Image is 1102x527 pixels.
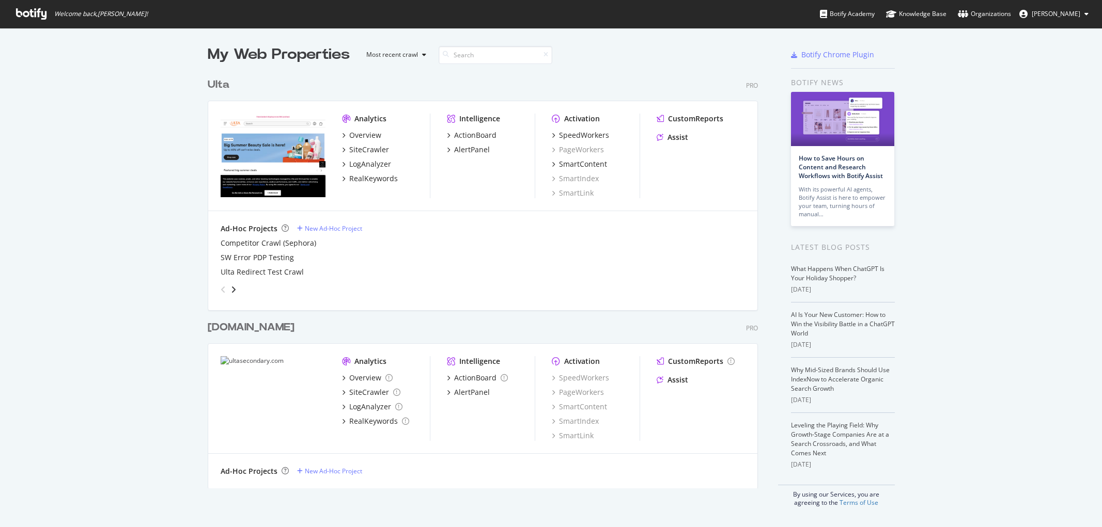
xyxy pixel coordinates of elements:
[221,223,277,234] div: Ad-Hoc Projects
[221,267,304,277] a: Ulta Redirect Test Crawl
[342,159,391,169] a: LogAnalyzer
[459,114,500,124] div: Intelligence
[358,46,430,63] button: Most recent crawl
[208,77,234,92] a: Ulta
[564,114,600,124] div: Activation
[791,77,895,88] div: Botify news
[297,224,362,233] a: New Ad-Hoc Project
[342,416,409,426] a: RealKeywords
[221,114,325,197] img: www.ulta.com
[221,356,325,441] img: ultasecondary.com
[342,130,381,140] a: Overview
[552,130,609,140] a: SpeedWorkers
[791,365,890,393] a: Why Mid-Sized Brands Should Use IndexNow to Accelerate Organic Search Growth
[349,387,389,397] div: SiteCrawler
[668,132,688,142] div: Assist
[454,130,496,140] div: ActionBoard
[454,373,496,383] div: ActionBoard
[342,402,402,412] a: LogAnalyzer
[746,324,758,332] div: Pro
[208,44,350,65] div: My Web Properties
[799,154,883,180] a: How to Save Hours on Content and Research Workflows with Botify Assist
[657,132,688,142] a: Assist
[297,467,362,475] a: New Ad-Hoc Project
[799,185,887,218] div: With its powerful AI agents, Botify Assist is here to empower your team, turning hours of manual…
[778,485,895,507] div: By using our Services, you are agreeing to the
[349,416,398,426] div: RealKeywords
[354,356,386,366] div: Analytics
[552,173,599,184] a: SmartIndex
[552,430,594,441] a: SmartLink
[354,114,386,124] div: Analytics
[216,281,230,298] div: angle-left
[366,52,418,58] div: Most recent crawl
[668,356,723,366] div: CustomReports
[208,65,766,488] div: grid
[1032,9,1080,18] span: Dan Sgammato
[552,402,607,412] a: SmartContent
[305,224,362,233] div: New Ad-Hoc Project
[208,320,299,335] a: [DOMAIN_NAME]
[552,416,599,426] div: SmartIndex
[552,373,609,383] a: SpeedWorkers
[552,387,604,397] a: PageWorkers
[559,130,609,140] div: SpeedWorkers
[1011,6,1097,22] button: [PERSON_NAME]
[454,387,490,397] div: AlertPanel
[791,395,895,405] div: [DATE]
[840,498,878,507] a: Terms of Use
[791,264,884,282] a: What Happens When ChatGPT Is Your Holiday Shopper?
[791,421,889,457] a: Leveling the Playing Field: Why Growth-Stage Companies Are at a Search Crossroads, and What Comes...
[668,375,688,385] div: Assist
[791,460,895,469] div: [DATE]
[221,466,277,476] div: Ad-Hoc Projects
[820,9,875,19] div: Botify Academy
[564,356,600,366] div: Activation
[559,159,607,169] div: SmartContent
[791,285,895,294] div: [DATE]
[657,356,735,366] a: CustomReports
[221,252,294,263] a: SW Error PDP Testing
[657,114,723,124] a: CustomReports
[552,145,604,155] a: PageWorkers
[801,50,874,60] div: Botify Chrome Plugin
[958,9,1011,19] div: Organizations
[447,373,508,383] a: ActionBoard
[746,81,758,90] div: Pro
[221,238,316,248] a: Competitor Crawl (Sephora)
[349,130,381,140] div: Overview
[349,145,389,155] div: SiteCrawler
[791,310,895,338] a: AI Is Your New Customer: How to Win the Visibility Battle in a ChatGPT World
[439,46,552,64] input: Search
[552,188,594,198] a: SmartLink
[668,114,723,124] div: CustomReports
[342,173,398,184] a: RealKeywords
[791,242,895,253] div: Latest Blog Posts
[791,50,874,60] a: Botify Chrome Plugin
[208,320,294,335] div: [DOMAIN_NAME]
[342,387,400,397] a: SiteCrawler
[349,402,391,412] div: LogAnalyzer
[447,387,490,397] a: AlertPanel
[657,375,688,385] a: Assist
[552,159,607,169] a: SmartContent
[208,77,229,92] div: Ulta
[349,159,391,169] div: LogAnalyzer
[447,130,496,140] a: ActionBoard
[54,10,148,18] span: Welcome back, [PERSON_NAME] !
[791,92,894,146] img: How to Save Hours on Content and Research Workflows with Botify Assist
[886,9,946,19] div: Knowledge Base
[305,467,362,475] div: New Ad-Hoc Project
[342,145,389,155] a: SiteCrawler
[447,145,490,155] a: AlertPanel
[349,173,398,184] div: RealKeywords
[454,145,490,155] div: AlertPanel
